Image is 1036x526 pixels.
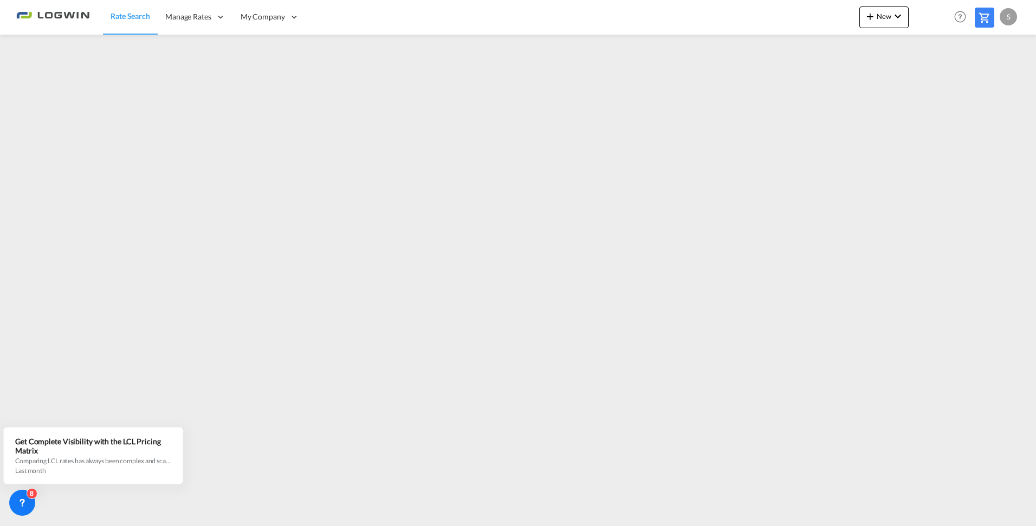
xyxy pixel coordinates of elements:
[1000,8,1017,25] div: S
[111,11,150,21] span: Rate Search
[241,11,285,22] span: My Company
[859,6,909,28] button: icon-plus 400-fgNewicon-chevron-down
[16,5,89,29] img: 2761ae10d95411efa20a1f5e0282d2d7.png
[951,8,975,27] div: Help
[864,12,904,21] span: New
[951,8,969,26] span: Help
[891,10,904,23] md-icon: icon-chevron-down
[864,10,877,23] md-icon: icon-plus 400-fg
[165,11,211,22] span: Manage Rates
